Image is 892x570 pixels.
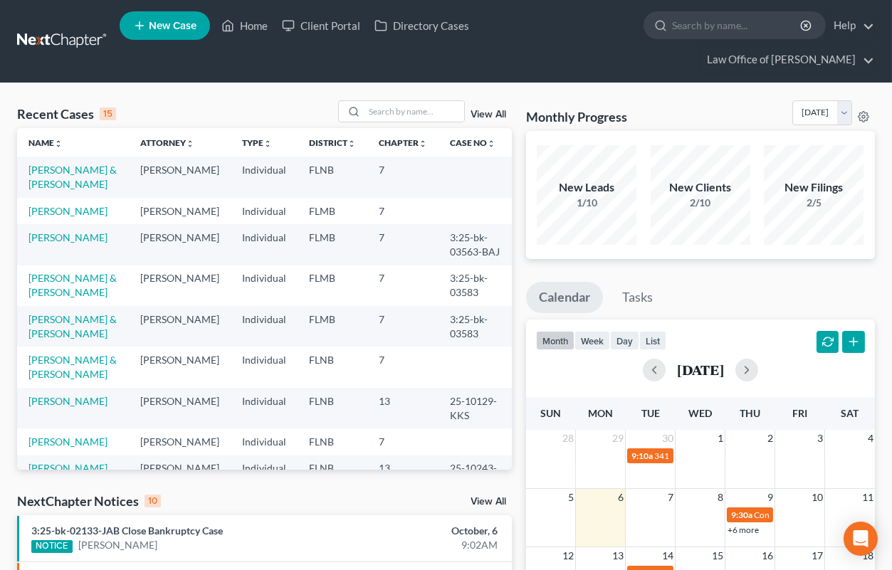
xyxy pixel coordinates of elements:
span: New Case [149,21,196,31]
a: Law Office of [PERSON_NAME] [700,47,874,73]
td: 25-10243-KKS [439,455,512,496]
div: 2/10 [651,196,750,210]
span: 14 [661,547,675,564]
td: [PERSON_NAME] [129,265,231,306]
td: 7 [367,347,439,387]
td: [PERSON_NAME] [129,157,231,197]
input: Search by name... [672,12,802,38]
td: FLMB [298,265,367,306]
td: 7 [367,224,439,265]
td: 7 [367,198,439,224]
div: 15 [100,107,116,120]
span: 3 [816,430,824,447]
span: 17 [810,547,824,564]
div: Open Intercom Messenger [844,522,878,556]
td: FLMB [298,224,367,265]
span: 9:30a [731,510,752,520]
span: 1 [716,430,725,447]
div: 1/10 [537,196,636,210]
a: +6 more [728,524,759,535]
td: Individual [231,198,298,224]
span: 9 [766,489,775,506]
button: month [536,331,574,350]
a: Case Nounfold_more [450,137,495,148]
i: unfold_more [487,139,495,148]
span: 2 [766,430,775,447]
a: [PERSON_NAME] & [PERSON_NAME] [28,313,117,339]
td: Individual [231,388,298,428]
span: 16 [760,547,775,564]
div: New Filings [764,179,864,196]
a: [PERSON_NAME] [28,462,107,474]
span: Mon [588,407,613,419]
div: New Clients [651,179,750,196]
a: Tasks [609,282,666,313]
span: 10 [810,489,824,506]
span: 30 [661,430,675,447]
td: Individual [231,428,298,455]
a: Client Portal [275,13,367,38]
h3: Monthly Progress [526,108,627,125]
span: 5 [567,489,575,506]
span: Thu [740,407,760,419]
a: Typeunfold_more [242,137,272,148]
div: 2/5 [764,196,864,210]
a: Chapterunfold_more [379,137,427,148]
i: unfold_more [347,139,356,148]
input: Search by name... [364,101,464,122]
div: New Leads [537,179,636,196]
td: FLNB [298,388,367,428]
i: unfold_more [263,139,272,148]
td: [PERSON_NAME] [129,388,231,428]
span: 8 [716,489,725,506]
td: 7 [367,306,439,347]
span: 9:10a [631,450,653,461]
td: FLNB [298,428,367,455]
a: View All [471,497,506,507]
a: Attorneyunfold_more [140,137,194,148]
a: View All [471,110,506,120]
span: Sun [540,407,561,419]
td: FLMB [298,198,367,224]
td: [PERSON_NAME] [129,198,231,224]
h2: [DATE] [677,362,724,377]
a: [PERSON_NAME] [28,231,107,243]
a: [PERSON_NAME] & [PERSON_NAME] [28,164,117,190]
td: Individual [231,157,298,197]
a: [PERSON_NAME] [28,436,107,448]
td: Individual [231,306,298,347]
td: FLNB [298,157,367,197]
span: 13 [611,547,625,564]
td: FLNB [298,455,367,496]
span: 15 [710,547,725,564]
a: Calendar [526,282,603,313]
td: Individual [231,224,298,265]
span: 7 [666,489,675,506]
div: October, 6 [352,524,498,538]
i: unfold_more [419,139,427,148]
td: [PERSON_NAME] [129,347,231,387]
td: Individual [231,455,298,496]
td: Individual [231,347,298,387]
td: FLMB [298,306,367,347]
i: unfold_more [186,139,194,148]
a: Help [827,13,874,38]
div: 9:02AM [352,538,498,552]
td: 3:25-bk-03563-BAJ [439,224,512,265]
a: [PERSON_NAME] [28,395,107,407]
a: Districtunfold_more [309,137,356,148]
td: 7 [367,428,439,455]
a: [PERSON_NAME] [28,205,107,217]
td: [PERSON_NAME] [129,455,231,496]
div: 10 [145,495,161,507]
button: week [574,331,610,350]
button: list [639,331,666,350]
span: 6 [616,489,625,506]
span: 12 [561,547,575,564]
span: 11 [861,489,875,506]
span: 28 [561,430,575,447]
td: 13 [367,455,439,496]
div: Recent Cases [17,105,116,122]
span: Tue [641,407,660,419]
td: [PERSON_NAME] [129,306,231,347]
